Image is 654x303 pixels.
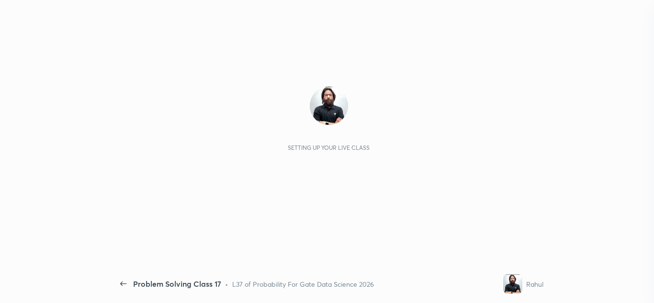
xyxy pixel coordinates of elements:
div: • [225,279,228,289]
div: Rahul [526,279,543,289]
div: L37 of Probability For Gate Data Science 2026 [232,279,374,289]
img: e00dc300a4f7444a955e410797683dbd.jpg [503,274,522,293]
div: Problem Solving Class 17 [133,278,221,290]
img: e00dc300a4f7444a955e410797683dbd.jpg [310,87,348,125]
div: Setting up your live class [288,144,370,151]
